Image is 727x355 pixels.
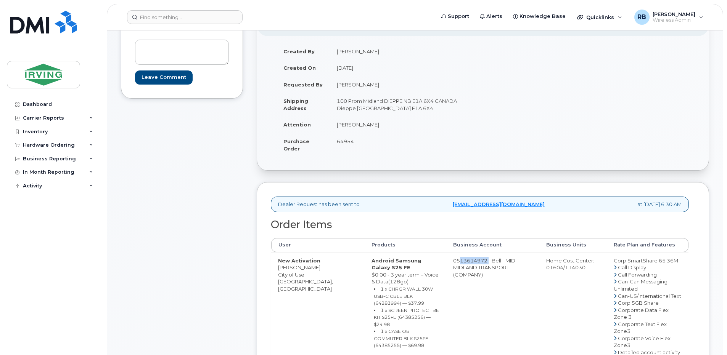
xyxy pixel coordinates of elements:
span: Can-US/International Text [618,293,681,299]
span: Knowledge Base [520,13,566,20]
a: Alerts [474,9,508,24]
small: 1 x CASE OB COMMUTER BLK S25FE (64385255) — $69.98 [374,328,428,348]
span: Support [448,13,469,20]
input: Leave Comment [135,70,193,85]
td: 100 Prom Midland DIEPPE NB E1A 6X4 CANADA Dieppe [GEOGRAPHIC_DATA] E1A 6X4 [330,93,477,116]
span: 64954 [337,138,354,144]
a: [EMAIL_ADDRESS][DOMAIN_NAME] [453,201,545,208]
td: [PERSON_NAME] [330,43,477,60]
span: RB [637,13,646,22]
a: Support [436,9,474,24]
a: Knowledge Base [508,9,571,24]
span: Quicklinks [586,14,614,20]
th: Business Units [539,238,607,252]
h2: Comments [135,22,229,32]
td: [PERSON_NAME] [330,116,477,133]
span: Corp 5GB Share [618,300,659,306]
th: Rate Plan and Features [607,238,688,252]
span: Wireless Admin [653,17,695,23]
td: [DATE] [330,59,477,76]
strong: Requested By [283,82,323,88]
div: Roberts, Brad [629,10,709,25]
th: Business Account [446,238,539,252]
span: Can-Can Messaging - Unlimited [614,278,671,292]
span: Corporate Text Flex Zone3 [614,321,667,334]
th: User [271,238,365,252]
strong: Attention [283,122,311,128]
strong: Shipping Address [283,98,308,111]
strong: Purchase Order [283,138,309,152]
span: Alerts [486,13,502,20]
strong: Created On [283,65,316,71]
div: Dealer Request has been sent to at [DATE] 6:30 AM [271,197,689,212]
span: Call Display [618,264,646,270]
div: Quicklinks [572,10,627,25]
th: Products [365,238,446,252]
strong: New Activation [278,257,320,264]
span: [PERSON_NAME] [653,11,695,17]
span: Corporate Voice Flex Zone3 [614,335,671,349]
h2: Order Items [271,219,689,230]
strong: Created By [283,48,315,54]
small: 1 x SCREEN PROTECT BE KIT S25FE (64385256) — $24.98 [374,307,439,327]
strong: Android Samsung Galaxy S25 FE [372,257,421,271]
div: Home Cost Center: 01604/114030 [546,257,600,271]
span: Corporate Data Flex Zone 3 [614,307,669,320]
input: Find something... [127,10,243,24]
td: [PERSON_NAME] [330,76,477,93]
span: Call Forwarding [618,272,657,278]
small: 1 x CHRGR WALL 30W USB-C CBLE BLK (64283994) — $37.99 [374,286,433,306]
